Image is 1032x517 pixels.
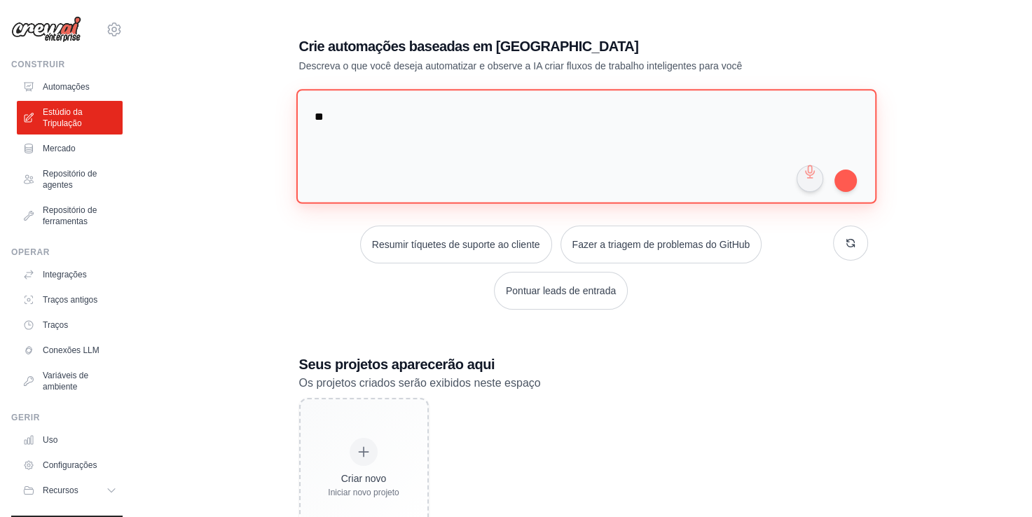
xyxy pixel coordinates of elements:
[17,76,123,98] a: Automações
[360,226,552,263] button: Resumir tíquetes de suporte ao cliente
[797,165,823,192] button: Click to speak your automation idea
[299,36,770,56] h1: Crie automações baseadas em [GEOGRAPHIC_DATA]
[17,339,123,361] a: Conexões LLM
[328,487,399,498] div: Iniciar novo projeto
[43,168,117,191] font: Repositório de agentes
[17,479,123,502] button: Recursos
[17,163,123,196] a: Repositório de agentes
[43,205,117,227] font: Repositório de ferramentas
[43,143,76,154] font: Mercado
[43,319,68,331] font: Traços
[17,289,123,311] a: Traços antigos
[11,59,123,70] div: Construir
[11,412,123,423] div: Gerir
[17,454,123,476] a: Configurações
[299,374,868,392] p: Os projetos criados serão exibidos neste espaço
[11,16,81,43] img: Logotipo
[17,137,123,160] a: Mercado
[17,314,123,336] a: Traços
[43,460,97,471] font: Configurações
[17,199,123,233] a: Repositório de ferramentas
[833,226,868,261] button: Get new suggestions
[560,226,762,263] button: Fazer a triagem de problemas do GitHub
[17,429,123,451] a: Uso
[43,485,78,496] span: Recursos
[299,59,770,73] p: Descreva o que você deseja automatizar e observe a IA criar fluxos de trabalho inteligentes para ...
[43,294,97,305] font: Traços antigos
[43,370,117,392] font: Variáveis de ambiente
[17,263,123,286] a: Integrações
[43,106,117,129] font: Estúdio da Tripulação
[17,364,123,398] a: Variáveis de ambiente
[962,450,1032,517] iframe: Chat Widget
[299,354,868,374] h3: Seus projetos aparecerão aqui
[11,247,123,258] div: Operar
[962,450,1032,517] div: Widget de chat
[43,434,57,446] font: Uso
[328,471,399,485] div: Criar novo
[43,269,87,280] font: Integrações
[43,81,90,92] font: Automações
[494,272,628,310] button: Pontuar leads de entrada
[43,345,99,356] font: Conexões LLM
[17,101,123,135] a: Estúdio da Tripulação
